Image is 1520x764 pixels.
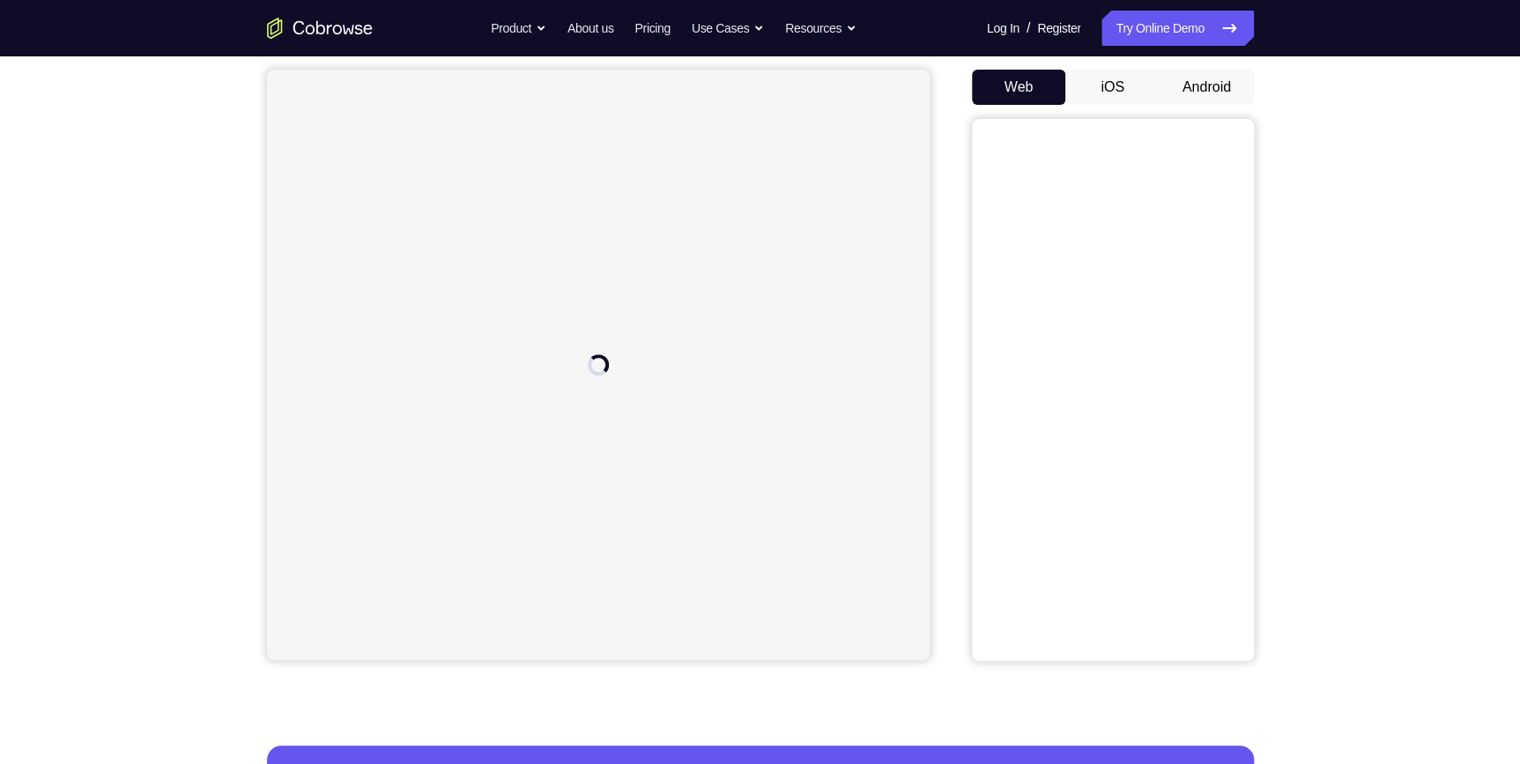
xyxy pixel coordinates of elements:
button: Web [972,70,1066,105]
a: Try Online Demo [1101,11,1253,46]
iframe: Agent [267,70,930,660]
button: Product [491,11,546,46]
button: iOS [1065,70,1160,105]
a: Register [1037,11,1080,46]
a: About us [567,11,613,46]
button: Android [1160,70,1254,105]
button: Resources [785,11,856,46]
a: Go to the home page [267,18,373,39]
span: / [1027,18,1030,39]
button: Use Cases [692,11,764,46]
a: Pricing [634,11,670,46]
a: Log In [987,11,1020,46]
